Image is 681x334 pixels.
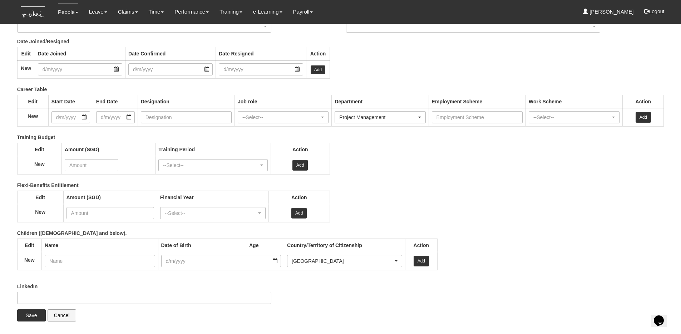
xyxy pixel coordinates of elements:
a: Add [414,256,429,266]
th: End Date [93,95,138,108]
th: Employment Scheme [429,95,525,108]
th: Amount (SGD) [63,191,157,204]
th: Job role [235,95,331,108]
label: New [34,161,45,168]
label: New [28,113,38,120]
a: Add [311,65,325,74]
a: [PERSON_NAME] [583,4,634,20]
label: Career Table [17,86,47,93]
button: Logout [639,3,670,20]
th: Name [42,239,158,252]
th: Action [306,47,330,60]
div: [GEOGRAPHIC_DATA] [292,257,393,265]
label: Flexi-Benefits Entitlement [17,182,79,189]
th: Amount (SGD) [61,143,155,156]
th: Date Confirmed [125,47,216,60]
div: --Select-- [242,114,320,121]
input: Amount [65,159,118,171]
th: Training Period [156,143,271,156]
label: Children ([DEMOGRAPHIC_DATA] and below). [17,230,127,237]
label: New [24,256,35,264]
input: d/m/yyyy [96,111,135,123]
label: Date Joined/Resigned [17,38,69,45]
a: Add [636,112,651,123]
th: Department [332,95,429,108]
button: --Select-- [158,159,268,171]
label: New [21,65,31,72]
div: --Select-- [533,114,611,121]
a: Payroll [293,4,313,20]
button: --Select-- [160,207,266,219]
th: Financial Year [157,191,268,204]
th: Action [271,143,330,156]
th: Edit [17,143,61,156]
input: Name [45,255,155,267]
a: Performance [174,4,209,20]
a: Claims [118,4,138,20]
a: Training [219,4,242,20]
label: New [35,208,45,216]
a: People [58,4,78,20]
input: d/m/yyyy [219,63,303,75]
a: Add [292,160,308,171]
button: Project Management [335,111,425,123]
th: Work Scheme [525,95,622,108]
a: Add [291,208,307,218]
input: Save [17,309,46,321]
th: Age [246,239,284,252]
th: Designation [138,95,235,108]
div: Project Management [339,114,416,121]
th: Date Resigned [216,47,306,60]
th: Edit [17,47,35,60]
a: Time [149,4,164,20]
iframe: chat widget [651,305,674,327]
th: Edit [17,191,63,204]
div: --Select-- [165,210,257,217]
button: --Select-- [529,111,620,123]
input: d/m/yyyy [128,63,213,75]
th: Action [405,239,437,252]
th: Date of Birth [158,239,246,252]
th: Edit [17,239,41,252]
button: --Select-- [238,111,329,123]
button: [GEOGRAPHIC_DATA] [287,255,402,267]
input: d/m/yyyy [161,255,281,267]
th: Action [623,95,664,108]
th: Edit [17,95,48,108]
a: Leave [89,4,107,20]
label: LinkedIn [17,283,38,290]
input: Designation [141,111,232,123]
a: e-Learning [253,4,282,20]
input: d/m/yyyy [38,63,122,75]
a: Cancel [48,309,76,321]
th: Action [268,191,330,204]
th: Start Date [48,95,93,108]
input: d/m/yyyy [51,111,90,123]
th: Country/Territory of Citizenship [284,239,405,252]
label: Training Budget [17,134,55,141]
div: --Select-- [163,162,259,169]
input: Amount [66,207,154,219]
th: Date Joined [35,47,125,60]
input: Employment Scheme [432,111,523,123]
